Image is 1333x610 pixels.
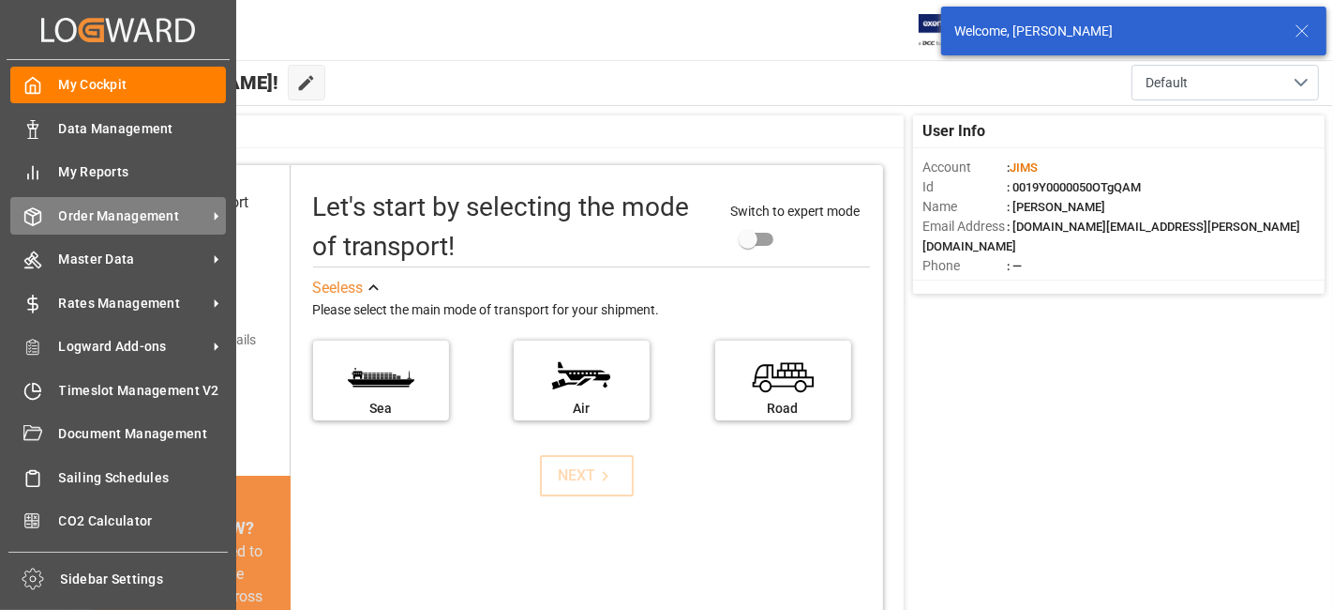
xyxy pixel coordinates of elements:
span: Sidebar Settings [61,570,229,589]
a: Data Management [10,110,226,146]
span: Hello [PERSON_NAME]! [77,65,278,100]
span: Master Data [59,250,207,269]
span: Switch to expert mode [730,204,860,219]
span: Rates Management [59,294,207,313]
a: Tracking Shipment [10,546,226,583]
a: Document Management [10,416,226,452]
div: Sea [322,399,440,419]
button: open menu [1131,65,1319,100]
span: User Info [922,120,985,143]
span: : 0019Y0000050OTgQAM [1007,180,1141,194]
span: Document Management [59,424,227,444]
span: : [PERSON_NAME] [1007,200,1105,214]
span: JIMS [1010,160,1038,175]
span: Order Management [59,206,207,226]
span: : — [1007,259,1022,273]
div: See less [313,277,364,299]
span: Account Type [922,276,1007,296]
span: : [1007,160,1038,175]
span: Sailing Schedules [59,468,227,488]
span: Name [922,197,1007,217]
span: My Reports [59,162,227,182]
span: Timeslot Management V2 [59,381,227,401]
span: Data Management [59,119,227,139]
div: Add shipping details [139,330,256,350]
span: : Shipper [1007,279,1054,293]
span: : [DOMAIN_NAME][EMAIL_ADDRESS][PERSON_NAME][DOMAIN_NAME] [922,220,1300,253]
span: Account [922,158,1007,177]
div: Welcome, [PERSON_NAME] [954,22,1277,41]
button: NEXT [540,455,634,496]
div: Let's start by selecting the mode of transport! [313,188,711,267]
div: Please select the main mode of transport for your shipment. [313,299,870,322]
a: My Cockpit [10,67,226,103]
div: Road [725,399,842,419]
a: CO2 Calculator [10,503,226,540]
a: My Reports [10,154,226,191]
div: NEXT [558,465,615,487]
span: My Cockpit [59,75,227,95]
img: Exertis%20JAM%20-%20Email%20Logo.jpg_1722504956.jpg [919,14,983,47]
span: CO2 Calculator [59,511,227,531]
span: Logward Add-ons [59,337,207,357]
span: Email Address [922,217,1007,236]
div: Air [523,399,640,419]
span: Id [922,177,1007,197]
span: Phone [922,256,1007,276]
a: Timeslot Management V2 [10,372,226,408]
a: Sailing Schedules [10,459,226,496]
span: Default [1146,73,1188,93]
